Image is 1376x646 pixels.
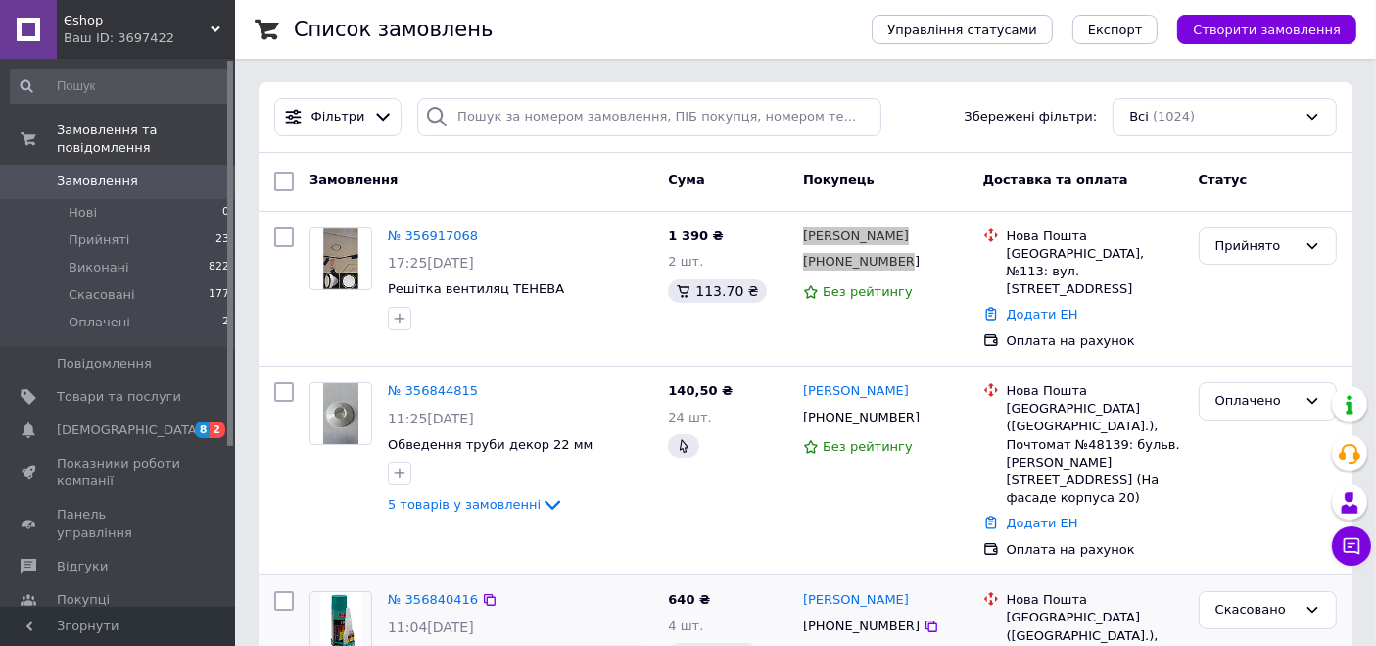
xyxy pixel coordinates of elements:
[1215,236,1297,257] div: Прийнято
[1007,541,1183,559] div: Оплата на рахунок
[1193,23,1341,37] span: Створити замовлення
[872,15,1053,44] button: Управління статусами
[388,592,478,607] a: № 356840416
[1215,391,1297,412] div: Оплачено
[388,383,478,398] a: № 356844815
[57,558,108,575] span: Відгуки
[1215,600,1297,621] div: Скасовано
[388,620,474,635] span: 11:04[DATE]
[388,497,564,512] a: 5 товарів у замовленні
[668,383,733,398] span: 140,50 ₴
[222,204,229,222] span: 0
[668,173,704,187] span: Cума
[57,455,181,490] span: Показники роботи компанії
[823,284,913,299] span: Без рейтингу
[210,422,225,438] span: 2
[668,279,766,303] div: 113.70 ₴
[57,388,181,406] span: Товари та послуги
[1007,516,1078,530] a: Додати ЕН
[1072,15,1159,44] button: Експорт
[964,108,1097,126] span: Збережені фільтри:
[1007,307,1078,322] a: Додати ЕН
[1007,245,1183,299] div: [GEOGRAPHIC_DATA], №113: вул. [STREET_ADDRESS]
[668,592,710,607] span: 640 ₴
[57,355,152,373] span: Повідомлення
[1177,15,1356,44] button: Створити замовлення
[64,12,211,29] span: Єshop
[69,259,129,276] span: Виконані
[1007,227,1183,245] div: Нова Пошта
[803,591,909,610] a: [PERSON_NAME]
[309,227,372,290] a: Фото товару
[323,383,357,444] img: Фото товару
[1332,526,1371,566] button: Чат з покупцем
[222,314,229,331] span: 2
[668,228,723,243] span: 1 390 ₴
[388,497,541,512] span: 5 товарів у замовленні
[668,410,711,424] span: 24 шт.
[64,29,235,47] div: Ваш ID: 3697422
[1158,22,1356,36] a: Створити замовлення
[388,437,593,452] a: Обведення труби декор 22 мм
[10,69,231,104] input: Пошук
[57,506,181,541] span: Панель управління
[668,254,703,269] span: 2 шт.
[983,173,1128,187] span: Доставка та оплата
[69,286,135,304] span: Скасовані
[311,108,365,126] span: Фільтри
[1129,108,1149,126] span: Всі
[215,231,229,249] span: 23
[887,23,1037,37] span: Управління статусами
[803,173,875,187] span: Покупець
[799,614,924,639] div: [PHONE_NUMBER]
[668,619,703,633] span: 4 шт.
[1199,173,1248,187] span: Статус
[823,439,913,454] span: Без рейтингу
[1007,400,1183,507] div: [GEOGRAPHIC_DATA] ([GEOGRAPHIC_DATA].), Почтомат №48139: бульв. [PERSON_NAME][STREET_ADDRESS] (На...
[388,255,474,271] span: 17:25[DATE]
[69,204,97,222] span: Нові
[799,405,924,430] div: [PHONE_NUMBER]
[69,314,130,331] span: Оплачені
[57,173,138,190] span: Замовлення
[1088,23,1143,37] span: Експорт
[388,281,564,296] a: Решітка вентиляц ТЕНЕВА
[417,98,880,136] input: Пошук за номером замовлення, ПІБ покупця, номером телефону, Email, номером накладної
[799,249,924,274] div: [PHONE_NUMBER]
[69,231,129,249] span: Прийняті
[1007,591,1183,609] div: Нова Пошта
[195,422,211,438] span: 8
[57,422,202,439] span: [DEMOGRAPHIC_DATA]
[57,122,235,157] span: Замовлення та повідомлення
[1007,382,1183,400] div: Нова Пошта
[294,18,493,41] h1: Список замовлень
[388,228,478,243] a: № 356917068
[388,411,474,426] span: 11:25[DATE]
[309,382,372,445] a: Фото товару
[803,227,909,246] a: [PERSON_NAME]
[803,382,909,401] a: [PERSON_NAME]
[309,173,398,187] span: Замовлення
[209,259,229,276] span: 822
[1007,332,1183,350] div: Оплата на рахунок
[57,591,110,609] span: Покупці
[323,228,357,289] img: Фото товару
[209,286,229,304] span: 177
[1153,109,1195,124] span: (1024)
